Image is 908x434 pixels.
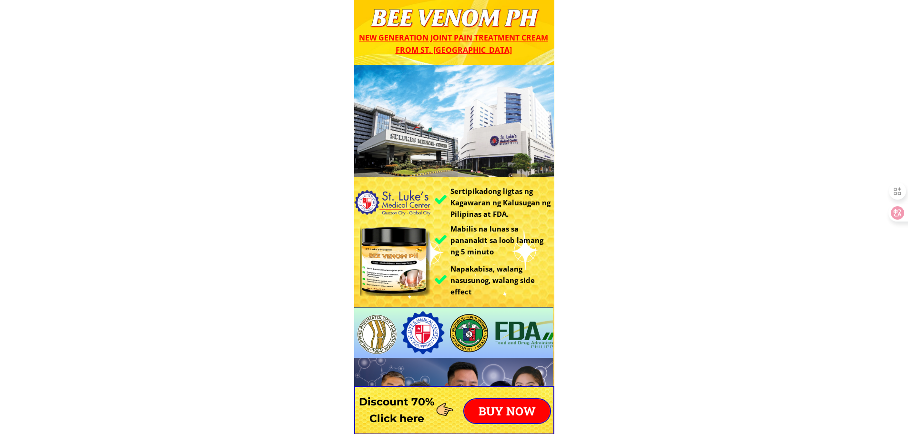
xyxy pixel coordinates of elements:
p: BUY NOW [464,399,550,423]
h3: Mabilis na lunas sa pananakit sa loob lamang ng 5 minuto [450,223,551,257]
h3: Napakabisa, walang nasusunog, walang side effect [450,263,554,297]
h3: Discount 70% Click here [354,394,439,427]
h3: Sertipikadong ligtas ng Kagawaran ng Kalusugan ng Pilipinas at FDA. [450,185,556,220]
span: New generation joint pain treatment cream from St. [GEOGRAPHIC_DATA] [359,32,548,55]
